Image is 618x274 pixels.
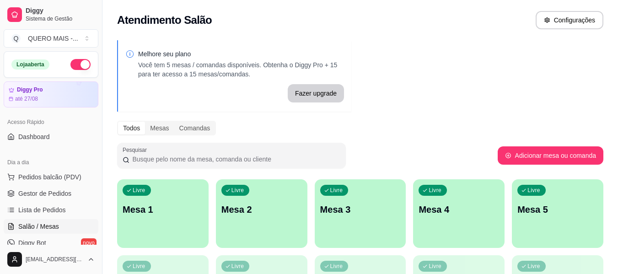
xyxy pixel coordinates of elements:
p: Livre [429,187,441,194]
p: Livre [330,263,343,270]
p: Livre [330,187,343,194]
p: Livre [527,187,540,194]
article: até 27/08 [15,95,38,102]
button: Adicionar mesa ou comanda [498,146,603,165]
p: Mesa 3 [320,203,401,216]
a: Salão / Mesas [4,219,98,234]
span: Pedidos balcão (PDV) [18,172,81,182]
div: Acesso Rápido [4,115,98,129]
p: Livre [133,187,145,194]
button: LivreMesa 1 [117,179,209,248]
p: Mesa 5 [517,203,598,216]
button: LivreMesa 5 [512,179,603,248]
div: Comandas [174,122,215,134]
p: Você tem 5 mesas / comandas disponíveis. Obtenha o Diggy Pro + 15 para ter acesso a 15 mesas/coma... [138,60,344,79]
label: Pesquisar [123,146,150,154]
span: Diggy Bot [18,238,46,247]
button: Pedidos balcão (PDV) [4,170,98,184]
a: Lista de Pedidos [4,203,98,217]
span: Q [11,34,21,43]
p: Livre [231,263,244,270]
p: Livre [429,263,441,270]
span: Dashboard [18,132,50,141]
button: LivreMesa 4 [413,179,505,248]
span: Lista de Pedidos [18,205,66,215]
button: LivreMesa 3 [315,179,406,248]
button: Select a team [4,29,98,48]
h2: Atendimento Salão [117,13,212,27]
p: Mesa 4 [419,203,499,216]
p: Mesa 2 [221,203,302,216]
a: Gestor de Pedidos [4,186,98,201]
div: Dia a dia [4,155,98,170]
div: Mesas [145,122,174,134]
p: Livre [527,263,540,270]
button: Alterar Status [70,59,91,70]
p: Mesa 1 [123,203,203,216]
a: Diggy Botnovo [4,236,98,250]
p: Melhore seu plano [138,49,344,59]
div: Todos [118,122,145,134]
span: [EMAIL_ADDRESS][DOMAIN_NAME] [26,256,84,263]
a: DiggySistema de Gestão [4,4,98,26]
input: Pesquisar [129,155,340,164]
button: Configurações [536,11,603,29]
p: Livre [133,263,145,270]
button: [EMAIL_ADDRESS][DOMAIN_NAME] [4,248,98,270]
span: Diggy [26,7,95,15]
a: Diggy Proaté 27/08 [4,81,98,107]
button: Fazer upgrade [288,84,344,102]
div: Loja aberta [11,59,49,70]
span: Gestor de Pedidos [18,189,71,198]
span: Salão / Mesas [18,222,59,231]
a: Dashboard [4,129,98,144]
button: LivreMesa 2 [216,179,307,248]
div: QUERO MAIS - ... [28,34,78,43]
span: Sistema de Gestão [26,15,95,22]
p: Livre [231,187,244,194]
article: Diggy Pro [17,86,43,93]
